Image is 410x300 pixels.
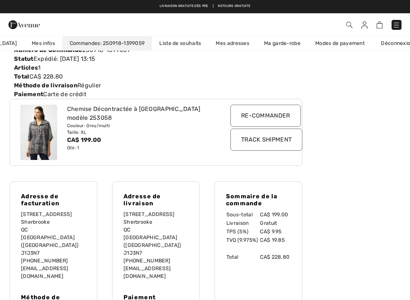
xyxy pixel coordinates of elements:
[361,21,368,29] img: Mes infos
[67,136,222,144] div: CA$ 199.00
[218,4,250,9] a: Retours gratuits
[226,210,260,219] td: Sous-total
[230,129,302,151] input: Track Shipment
[100,40,145,46] a: 250918-1399059
[67,122,222,129] div: Couleur: Grey/multi
[24,36,62,50] a: Mes infos
[10,90,302,99] div: Carte de crédit
[124,193,188,207] h4: Adresse de livraison
[67,105,222,122] div: Chemise Décontractée à [GEOGRAPHIC_DATA] modèle 253058
[67,129,222,136] div: Taille: XL
[260,210,291,219] td: CA$ 199.00
[8,21,40,28] a: 1ère Avenue
[14,81,77,90] label: Méthode de livraison
[376,21,383,28] img: Panier d'achat
[21,210,86,280] p: [STREET_ADDRESS] Sherbrooke QC [GEOGRAPHIC_DATA] ([GEOGRAPHIC_DATA]) J1J3N7 [PHONE_NUMBER] [EMAIL...
[10,55,302,63] div: Expédié: [DATE] 13:15
[10,72,302,81] div: CA$ 228.80
[62,36,152,50] a: Commandes
[346,22,352,28] img: Recherche
[260,219,291,227] td: Gratuit
[14,55,34,63] label: Statut
[257,36,308,50] a: Ma garde-robe
[260,227,291,236] td: CA$ 9.95
[393,21,400,29] img: Menu
[226,193,291,207] h4: Sommaire de la commande
[8,17,40,32] img: 1ère Avenue
[14,90,43,99] label: Paiement
[20,105,57,160] img: joseph-ribkoff-dresses-jumpsuits-grey-multi_253058_2_dff1_search.jpg
[67,144,222,151] div: Qté: 1
[213,4,213,9] span: |
[226,227,260,236] td: TPS (5%)
[14,63,38,72] label: Articles
[230,105,301,127] input: Re-commander
[226,253,260,261] td: Total
[124,210,188,280] p: [STREET_ADDRESS] Sherbrooke QC [GEOGRAPHIC_DATA] ([GEOGRAPHIC_DATA]) J1J3N7 [PHONE_NUMBER] [EMAIL...
[152,36,208,50] a: Liste de souhaits
[14,72,29,81] label: Total
[21,193,86,207] h4: Adresse de facturation
[160,4,208,9] a: Livraison gratuite dès 99$
[208,36,257,50] a: Mes adresses
[10,81,302,90] div: Régulier
[226,219,260,227] td: Livraison
[260,236,291,244] td: CA$ 19.85
[308,36,372,50] a: Modes de payement
[10,63,302,72] div: 1
[260,253,291,261] td: CA$ 228.80
[226,236,260,244] td: TVQ (9.975%)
